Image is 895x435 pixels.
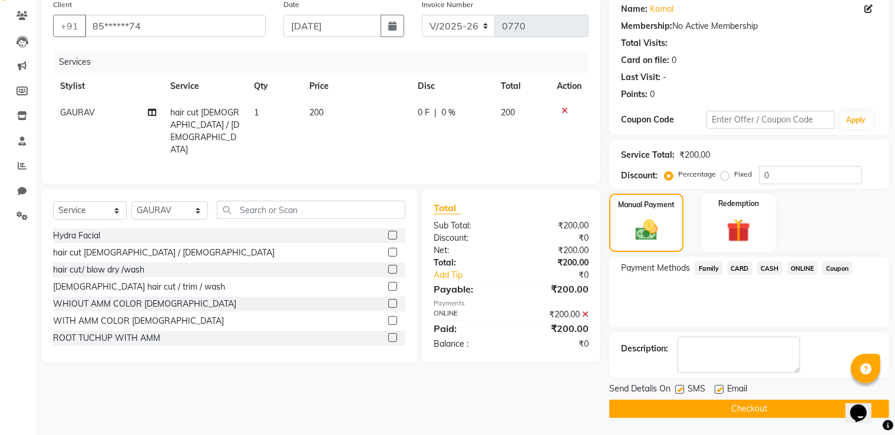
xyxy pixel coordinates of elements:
[170,107,239,155] span: hair cut [DEMOGRAPHIC_DATA] / [DEMOGRAPHIC_DATA]
[511,232,598,244] div: ₹0
[217,201,405,219] input: Search or Scan
[609,383,671,397] span: Send Details On
[425,220,511,232] div: Sub Total:
[679,149,710,161] div: ₹200.00
[822,261,852,275] span: Coupon
[53,15,86,37] button: +91
[621,37,668,49] div: Total Visits:
[621,54,669,67] div: Card on file:
[425,321,511,336] div: Paid:
[302,73,411,99] th: Price
[511,308,598,321] div: ₹200.00
[163,73,247,99] th: Service
[511,257,598,269] div: ₹200.00
[411,73,494,99] th: Disc
[85,15,266,37] input: Search by Name/Mobile/Email/Code
[60,107,95,118] span: GAURAV
[621,20,672,32] div: Membership:
[688,383,705,397] span: SMS
[511,338,598,350] div: ₹0
[247,73,302,99] th: Qty
[511,244,598,257] div: ₹200.00
[787,261,818,275] span: ONLINE
[54,51,597,73] div: Services
[621,88,648,101] div: Points:
[621,20,877,32] div: No Active Membership
[53,298,236,310] div: WHIOUT AMM COLOR [DEMOGRAPHIC_DATA]
[672,54,676,67] div: 0
[718,198,759,209] label: Redemption
[650,88,655,101] div: 0
[727,383,747,397] span: Email
[621,3,648,15] div: Name:
[734,169,752,180] label: Fixed
[425,282,511,296] div: Payable:
[695,261,722,275] span: Family
[663,71,666,84] div: -
[425,232,511,244] div: Discount:
[846,388,883,423] iframe: chat widget
[434,202,461,214] span: Total
[719,216,758,245] img: _gift.svg
[621,343,668,355] div: Description:
[425,338,511,350] div: Balance :
[53,315,224,327] div: WITH AMM COLOR [DEMOGRAPHIC_DATA]
[425,269,526,281] a: Add Tip
[621,149,675,161] div: Service Total:
[53,247,275,259] div: hair cut [DEMOGRAPHIC_DATA] / [DEMOGRAPHIC_DATA]
[618,200,675,210] label: Manual Payment
[254,107,259,118] span: 1
[425,244,511,257] div: Net:
[550,73,589,99] th: Action
[53,332,160,344] div: ROOT TUCHUP WITH AMM
[629,217,665,243] img: _cash.svg
[678,169,716,180] label: Percentage
[650,3,673,15] a: Komal
[494,73,550,99] th: Total
[621,262,690,274] span: Payment Methods
[706,111,834,129] input: Enter Offer / Coupon Code
[621,170,658,182] div: Discount:
[418,107,430,119] span: 0 F
[53,230,100,242] div: Hydra Facial
[53,281,225,293] div: [DEMOGRAPHIC_DATA] hair cut / trim / wash
[441,107,455,119] span: 0 %
[434,107,437,119] span: |
[621,71,660,84] div: Last Visit:
[425,308,511,321] div: ONLINE
[501,107,515,118] span: 200
[727,261,752,275] span: CARD
[53,73,163,99] th: Stylist
[53,264,144,276] div: hair cut/ blow dry /wash
[621,114,706,126] div: Coupon Code
[840,111,873,129] button: Apply
[309,107,323,118] span: 200
[511,282,598,296] div: ₹200.00
[609,400,889,418] button: Checkout
[757,261,782,275] span: CASH
[434,298,589,308] div: Payments
[425,257,511,269] div: Total:
[526,269,597,281] div: ₹0
[511,321,598,336] div: ₹200.00
[511,220,598,232] div: ₹200.00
